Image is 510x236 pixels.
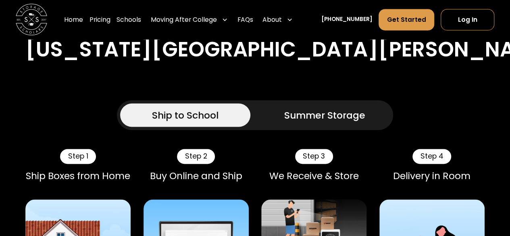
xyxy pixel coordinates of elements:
div: Moving After College [148,9,231,31]
div: About [259,9,296,31]
div: Buy Online and Ship [144,170,249,181]
img: Storage Scholars main logo [16,4,47,36]
div: We Receive & Store [261,170,366,181]
div: Ship to School [152,108,219,122]
a: Home [64,9,83,31]
div: Summer Storage [284,108,365,122]
div: Step 4 [412,149,451,164]
a: Get Started [379,9,434,30]
a: FAQs [237,9,253,31]
a: [PHONE_NUMBER] [321,16,373,24]
div: Ship Boxes from Home [25,170,131,181]
div: Step 1 [60,149,96,164]
div: Delivery in Room [379,170,485,181]
a: Pricing [90,9,110,31]
div: Step 2 [177,149,215,164]
div: Step 3 [295,149,333,164]
a: Log In [441,9,494,30]
div: Moving After College [151,15,217,24]
div: About [262,15,282,24]
a: Schools [117,9,141,31]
